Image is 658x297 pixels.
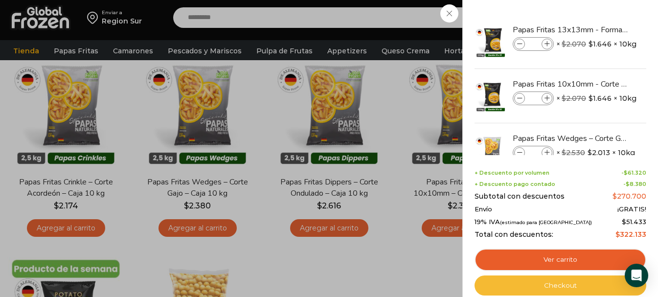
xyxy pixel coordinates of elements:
a: Papas Fritas 10x10mm - Corte Bastón - Caja 10 kg [513,79,629,90]
span: $ [622,218,626,226]
small: (estimado para [GEOGRAPHIC_DATA]) [500,220,592,225]
div: Open Intercom Messenger [625,264,648,287]
bdi: 1.646 [589,39,612,49]
span: Envío [475,206,492,213]
bdi: 2.530 [562,148,585,157]
span: $ [562,40,566,48]
span: $ [562,94,566,103]
span: × × 10kg [556,37,636,51]
span: $ [613,192,617,201]
bdi: 1.646 [589,93,612,103]
a: Ver carrito [475,249,646,271]
span: Subtotal con descuentos [475,192,565,201]
input: Product quantity [526,39,541,49]
span: $ [589,39,593,49]
a: Papas Fritas 13x13mm - Formato 2,5 kg - Caja 10 kg [513,24,629,35]
bdi: 322.133 [615,230,646,239]
span: $ [589,93,593,103]
span: × × 10kg [556,146,635,160]
a: Papas Fritas Wedges – Corte Gajo - Caja 10 kg [513,133,629,144]
span: $ [626,181,630,187]
span: 51.433 [622,218,646,226]
span: $ [562,148,566,157]
span: × × 10kg [556,91,636,105]
span: $ [588,148,592,158]
input: Product quantity [526,93,541,104]
span: ¡GRATIS! [617,206,646,213]
a: Checkout [475,275,646,296]
span: Total con descuentos: [475,230,553,239]
span: + Descuento por volumen [475,170,549,176]
bdi: 61.320 [624,169,646,176]
bdi: 2.070 [562,40,586,48]
span: 19% IVA [475,218,592,226]
span: $ [624,169,628,176]
bdi: 2.070 [562,94,586,103]
input: Product quantity [526,147,541,158]
bdi: 270.700 [613,192,646,201]
span: - [621,170,646,176]
span: - [623,181,646,187]
bdi: 2.013 [588,148,610,158]
bdi: 8.380 [626,181,646,187]
span: + Descuento pago contado [475,181,555,187]
span: $ [615,230,620,239]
